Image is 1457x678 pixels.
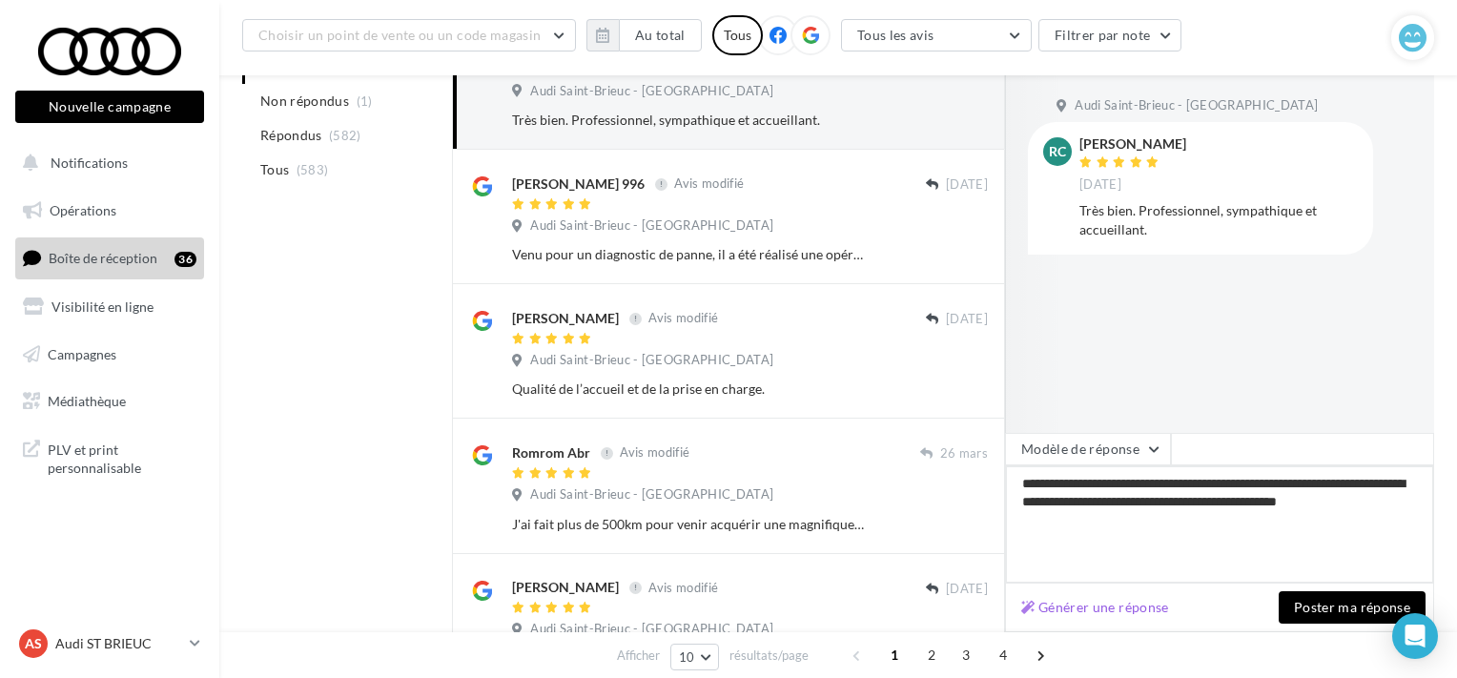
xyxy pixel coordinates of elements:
div: Open Intercom Messenger [1392,613,1438,659]
p: Audi ST BRIEUC [55,634,182,653]
span: Tous les avis [857,27,934,43]
span: Audi Saint-Brieuc - [GEOGRAPHIC_DATA] [1075,97,1318,114]
button: 10 [670,644,719,670]
div: Venu pour un diagnostic de panne, il a été réalisé une opération demandant du temps pour réparer ... [512,245,864,264]
span: [DATE] [946,581,988,598]
a: Médiathèque [11,381,208,421]
div: Qualité de l’accueil et de la prise en charge. [512,380,864,399]
span: Non répondus [260,92,349,111]
span: 4 [988,640,1018,670]
div: [PERSON_NAME] [512,309,619,328]
button: Au total [586,19,702,51]
div: Très bien. Professionnel, sympathique et accueillant. [512,111,864,130]
div: Très bien. Professionnel, sympathique et accueillant. [1079,201,1358,239]
span: Notifications [51,154,128,171]
span: Audi Saint-Brieuc - [GEOGRAPHIC_DATA] [530,486,773,503]
span: Avis modifié [674,176,744,192]
span: (1) [357,93,373,109]
button: Filtrer par note [1038,19,1182,51]
span: Campagnes [48,345,116,361]
span: Avis modifié [648,311,718,326]
button: Nouvelle campagne [15,91,204,123]
button: Générer une réponse [1014,596,1177,619]
span: Boîte de réception [49,250,157,266]
span: [DATE] [946,176,988,194]
span: Audi Saint-Brieuc - [GEOGRAPHIC_DATA] [530,621,773,638]
span: Médiathèque [48,393,126,409]
span: Avis modifié [620,445,689,461]
div: Tous [712,15,763,55]
span: Afficher [617,647,660,665]
span: 10 [679,649,695,665]
a: Opérations [11,191,208,231]
button: Au total [619,19,702,51]
span: 3 [951,640,981,670]
span: Audi Saint-Brieuc - [GEOGRAPHIC_DATA] [530,217,773,235]
a: Campagnes [11,335,208,375]
div: [PERSON_NAME] [512,578,619,597]
div: Romrom Abr [512,443,590,462]
span: (583) [297,162,329,177]
span: Opérations [50,202,116,218]
button: Choisir un point de vente ou un code magasin [242,19,576,51]
span: 26 mars [940,445,988,462]
span: AS [25,634,42,653]
a: AS Audi ST BRIEUC [15,626,204,662]
span: Tous [260,160,289,179]
span: [DATE] [946,311,988,328]
span: [DATE] [1079,176,1121,194]
span: PLV et print personnalisable [48,437,196,478]
span: (582) [329,128,361,143]
span: 2 [916,640,947,670]
button: Notifications [11,143,200,183]
span: RC [1049,142,1066,161]
span: Visibilité en ligne [51,298,154,315]
a: PLV et print personnalisable [11,429,208,485]
a: Visibilité en ligne [11,287,208,327]
button: Modèle de réponse [1005,433,1171,465]
div: [PERSON_NAME] [1079,137,1186,151]
div: J'ai fait plus de 500km pour venir acquérir une magnifique e-tron GT et je ne regrette vraiment p... [512,515,864,534]
div: [PERSON_NAME] 996 [512,175,645,194]
span: résultats/page [729,647,809,665]
span: Répondus [260,126,322,145]
div: 36 [174,252,196,267]
span: 1 [879,640,910,670]
span: Choisir un point de vente ou un code magasin [258,27,541,43]
button: Tous les avis [841,19,1032,51]
span: Audi Saint-Brieuc - [GEOGRAPHIC_DATA] [530,83,773,100]
button: Poster ma réponse [1279,591,1426,624]
span: Audi Saint-Brieuc - [GEOGRAPHIC_DATA] [530,352,773,369]
a: Boîte de réception36 [11,237,208,278]
span: Avis modifié [648,580,718,595]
